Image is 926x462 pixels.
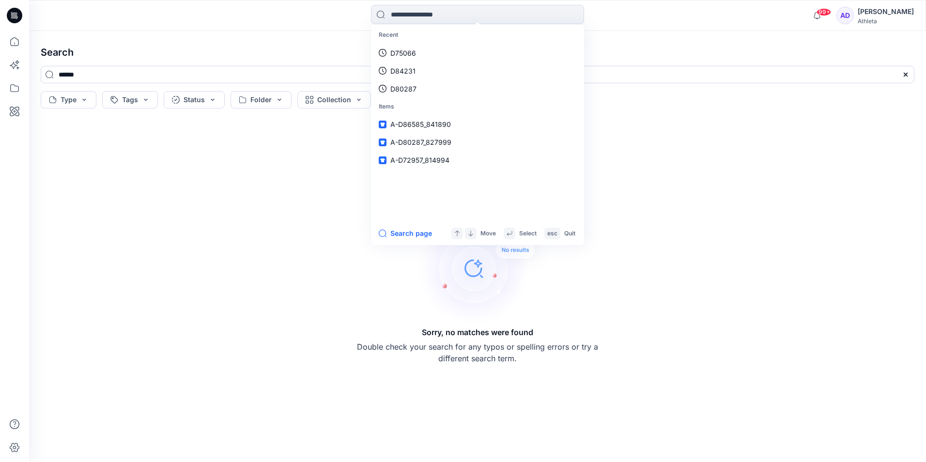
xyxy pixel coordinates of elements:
div: [PERSON_NAME] [858,6,914,17]
p: Items [373,98,582,116]
p: D84231 [390,66,416,76]
button: Folder [231,91,292,108]
button: Type [41,91,96,108]
p: Move [480,229,496,239]
a: D80287 [373,80,582,98]
p: esc [547,229,557,239]
button: Tags [102,91,158,108]
h4: Search [33,39,922,66]
a: A-D86585_841890 [373,115,582,133]
p: Select [519,229,537,239]
a: D75066 [373,44,582,62]
span: A-D72957_814994 [390,156,449,164]
button: Search page [379,228,432,239]
span: A-D80287_827999 [390,138,451,146]
div: AD [836,7,854,24]
a: A-D80287_827999 [373,133,582,151]
a: A-D72957_814994 [373,151,582,169]
a: D84231 [373,62,582,80]
h5: Sorry, no matches were found [422,326,533,338]
span: A-D86585_841890 [390,120,451,128]
button: Status [164,91,225,108]
p: D80287 [390,84,417,94]
p: Quit [564,229,575,239]
p: D75066 [390,48,416,58]
button: Collection [297,91,371,108]
p: Recent [373,26,582,44]
div: Athleta [858,17,914,25]
img: Sorry, no matches were found [417,210,553,326]
span: 99+ [817,8,831,16]
p: Double check your search for any typos or spelling errors or try a different search term. [356,341,599,364]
